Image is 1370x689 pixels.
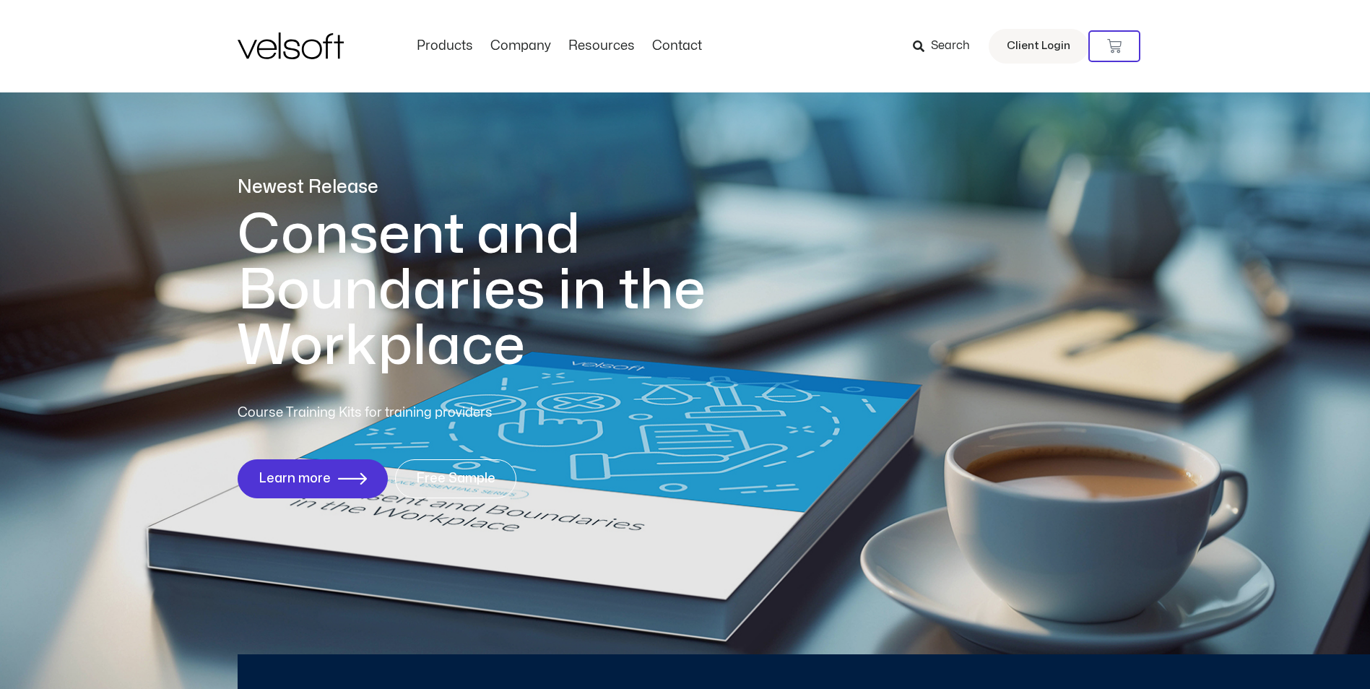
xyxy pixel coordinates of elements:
[408,38,711,54] nav: Menu
[238,175,765,200] p: Newest Release
[416,472,495,486] span: Free Sample
[238,459,388,498] a: Learn more
[238,207,765,374] h1: Consent and Boundaries in the Workplace
[931,37,970,56] span: Search
[238,403,597,423] p: Course Training Kits for training providers
[913,34,980,58] a: Search
[560,38,643,54] a: ResourcesMenu Toggle
[259,472,331,486] span: Learn more
[643,38,711,54] a: ContactMenu Toggle
[1007,37,1070,56] span: Client Login
[482,38,560,54] a: CompanyMenu Toggle
[238,32,344,59] img: Velsoft Training Materials
[408,38,482,54] a: ProductsMenu Toggle
[395,459,516,498] a: Free Sample
[989,29,1088,64] a: Client Login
